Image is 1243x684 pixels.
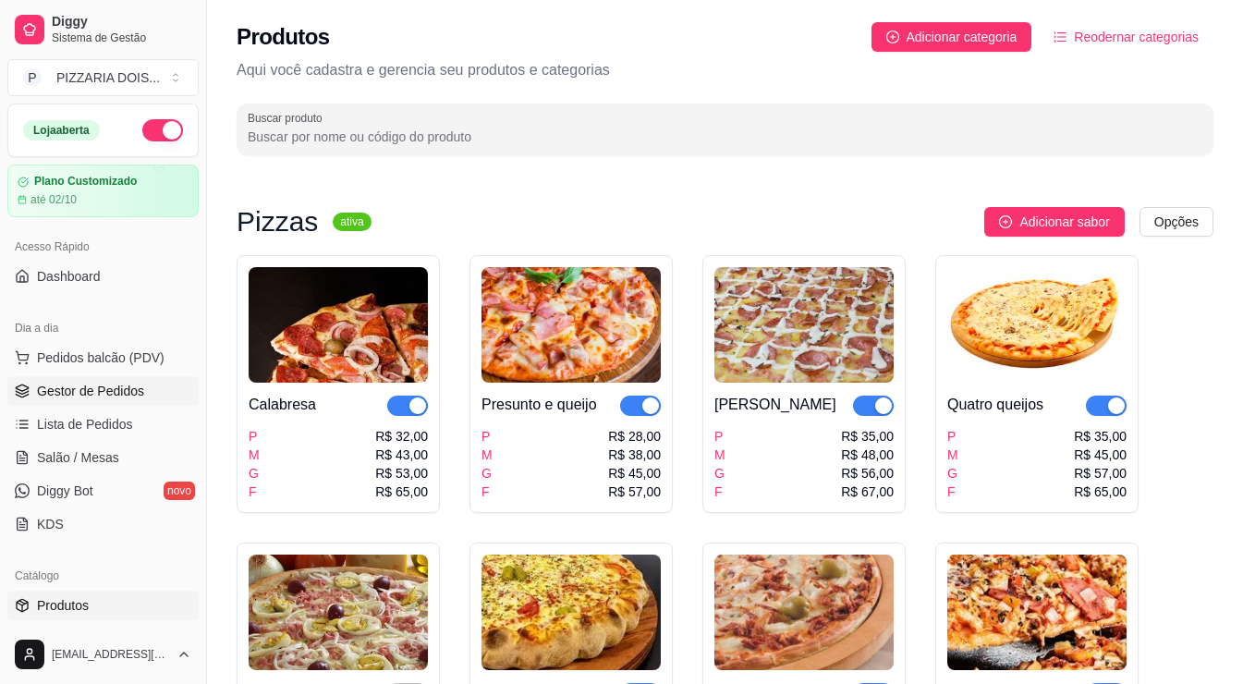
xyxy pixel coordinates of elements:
[248,128,1202,146] input: Buscar produto
[142,119,183,141] button: Alterar Status
[1154,212,1199,232] span: Opções
[52,31,191,45] span: Sistema de Gestão
[7,624,199,653] a: Complementos
[1074,27,1199,47] span: Reodernar categorias
[7,476,199,506] a: Diggy Botnovo
[7,509,199,539] a: KDS
[7,343,199,373] button: Pedidos balcão (PDV)
[886,31,899,43] span: plus-circle
[333,213,371,231] sup: ativa
[984,207,1124,237] button: Adicionar sabor
[249,267,428,383] img: product-image
[7,59,199,96] button: Select a team
[37,515,64,533] span: KDS
[37,596,89,615] span: Produtos
[1054,31,1066,43] span: ordered-list
[1074,427,1127,446] div: R$ 35,00
[249,427,260,446] div: P
[714,394,836,416] div: [PERSON_NAME]
[481,482,493,501] div: F
[7,632,199,677] button: [EMAIL_ADDRESS][DOMAIN_NAME]
[608,427,661,446] div: R$ 28,00
[375,427,428,446] div: R$ 32,00
[481,446,493,464] div: M
[375,464,428,482] div: R$ 53,00
[714,464,725,482] div: G
[23,120,100,140] div: Loja aberta
[714,427,725,446] div: P
[1139,207,1213,237] button: Opções
[481,464,493,482] div: G
[871,22,1032,52] button: Adicionar categoria
[249,482,260,501] div: F
[481,427,493,446] div: P
[37,448,119,467] span: Salão / Mesas
[841,446,894,464] div: R$ 48,00
[608,446,661,464] div: R$ 38,00
[34,175,137,189] article: Plano Customizado
[37,382,144,400] span: Gestor de Pedidos
[249,464,260,482] div: G
[841,464,894,482] div: R$ 56,00
[7,232,199,262] div: Acesso Rápido
[714,446,725,464] div: M
[841,482,894,501] div: R$ 67,00
[7,7,199,52] a: DiggySistema de Gestão
[375,446,428,464] div: R$ 43,00
[481,267,661,383] img: product-image
[1074,482,1127,501] div: R$ 65,00
[37,348,165,367] span: Pedidos balcão (PDV)
[37,482,93,500] span: Diggy Bot
[1074,446,1127,464] div: R$ 45,00
[481,394,597,416] div: Presunto e queijo
[1039,22,1213,52] button: Reodernar categorias
[714,267,894,383] img: product-image
[249,394,316,416] div: Calabresa
[841,427,894,446] div: R$ 35,00
[608,482,661,501] div: R$ 57,00
[907,27,1018,47] span: Adicionar categoria
[237,22,330,52] h2: Produtos
[237,211,318,233] h3: Pizzas
[7,409,199,439] a: Lista de Pedidos
[37,415,133,434] span: Lista de Pedidos
[947,427,958,446] div: P
[56,68,160,87] div: PIZZARIA DOIS ...
[947,482,958,501] div: F
[7,591,199,620] a: Produtos
[37,267,101,286] span: Dashboard
[249,446,260,464] div: M
[947,446,958,464] div: M
[714,482,725,501] div: F
[23,68,42,87] span: P
[608,464,661,482] div: R$ 45,00
[249,555,428,670] img: product-image
[375,482,428,501] div: R$ 65,00
[7,262,199,291] a: Dashboard
[52,14,191,31] span: Diggy
[7,165,199,217] a: Plano Customizadoaté 02/10
[7,376,199,406] a: Gestor de Pedidos
[714,555,894,670] img: product-image
[999,215,1012,228] span: plus-circle
[1019,212,1109,232] span: Adicionar sabor
[52,647,169,662] span: [EMAIL_ADDRESS][DOMAIN_NAME]
[947,464,958,482] div: G
[481,555,661,670] img: product-image
[1074,464,1127,482] div: R$ 57,00
[7,561,199,591] div: Catálogo
[947,267,1127,383] img: product-image
[248,110,329,126] label: Buscar produto
[7,313,199,343] div: Dia a dia
[947,394,1043,416] div: Quatro queijos
[947,555,1127,670] img: product-image
[30,192,77,207] article: até 02/10
[237,59,1213,81] p: Aqui você cadastra e gerencia seu produtos e categorias
[7,443,199,472] a: Salão / Mesas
